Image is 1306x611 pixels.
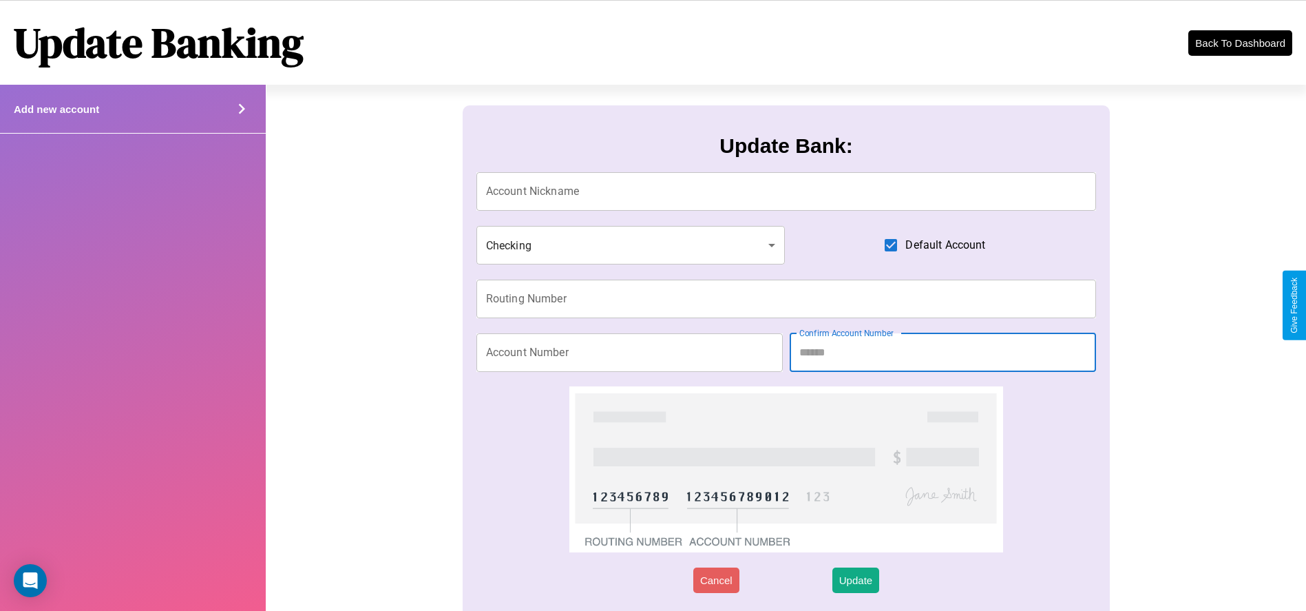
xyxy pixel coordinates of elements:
[14,564,47,597] div: Open Intercom Messenger
[476,226,785,265] div: Checking
[14,103,99,115] h4: Add new account
[14,14,304,71] h1: Update Banking
[905,237,985,253] span: Default Account
[569,386,1004,552] img: check
[1188,30,1292,56] button: Back To Dashboard
[1289,278,1299,333] div: Give Feedback
[799,327,894,339] label: Confirm Account Number
[832,568,879,593] button: Update
[719,134,852,158] h3: Update Bank:
[693,568,739,593] button: Cancel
